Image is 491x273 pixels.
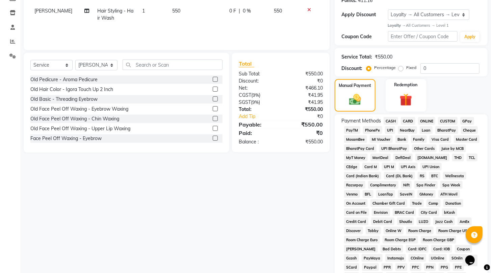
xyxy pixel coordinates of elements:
[344,227,363,234] span: Discover
[455,245,472,253] span: Coupon
[399,163,418,170] span: UPI Axis
[409,254,426,262] span: COnline
[439,263,450,271] span: PPG
[344,144,377,152] span: BharatPay Card
[289,113,328,120] div: ₹0
[234,77,281,85] div: Discount:
[382,163,396,170] span: UPI M
[393,154,413,161] span: DefiDeal
[418,117,436,125] span: ONLINE
[406,245,429,253] span: Card: IDFC
[281,92,328,99] div: ₹41.95
[341,117,381,124] span: Payment Methods
[239,99,251,105] span: SGST
[370,199,407,207] span: Chamber Gift Card
[415,154,449,161] span: [DOMAIN_NAME]
[344,208,369,216] span: Card on File
[388,23,481,28] div: All Customers → Level 1
[341,53,372,61] div: Service Total:
[230,7,236,15] span: 0 F
[430,135,451,143] span: Visa Card
[339,83,371,89] label: Manual Payment
[362,163,379,170] span: Card M
[341,65,362,72] div: Discount:
[401,181,412,189] span: Nift
[344,236,380,244] span: Room Charge Euro
[239,7,240,15] span: |
[363,190,373,198] span: BFL
[443,199,463,207] span: Donation
[234,106,281,113] div: Total:
[398,190,415,198] span: SaveIN
[375,53,392,61] div: ₹550.00
[253,92,259,98] span: 9%
[363,126,382,134] span: PhonePe
[239,92,251,98] span: CGST
[234,99,281,106] div: ( )
[454,135,480,143] span: Master Card
[424,263,436,271] span: PPN
[234,138,281,145] div: Balance :
[30,106,128,113] div: Old Face Peel Off Waxing - Eyebrow Waxing
[458,218,472,225] span: AmEx
[344,254,359,262] span: Gcash
[410,263,421,271] span: PPC
[410,199,424,207] span: Trade
[449,254,467,262] span: SOnline
[370,154,391,161] span: MariDeal
[344,245,378,253] span: [PERSON_NAME]
[438,117,458,125] span: CUSTOM
[418,172,427,180] span: RS
[388,31,458,42] input: Enter Offer / Coupon Code
[376,190,395,198] span: LoanTap
[429,254,447,262] span: UOnline
[384,117,398,125] span: CASH
[30,115,119,122] div: Old Face Peel Off Waxing - Chin Waxing
[362,263,379,271] span: Paypal
[406,227,434,234] span: Room Charge
[345,93,365,107] img: _cash.svg
[371,218,394,225] span: Debit Card
[30,96,98,103] div: Old Basic - Threading Eyebrow
[384,172,415,180] span: Card (DL Bank)
[396,92,416,108] img: _gift.svg
[341,11,388,18] div: Apply Discount
[366,227,381,234] span: Tabby
[30,76,98,83] div: Old Pedicure - Aroma Pedicure
[411,135,427,143] span: Family
[394,82,418,88] label: Redemption
[443,172,466,180] span: Wellnessta
[435,126,458,134] span: BharatPay
[362,254,383,262] span: PayMaya
[439,144,466,152] span: Juice by MCB
[234,92,281,99] div: ( )
[281,99,328,106] div: ₹41.95
[368,181,398,189] span: Complimentary
[463,246,484,266] iframe: chat widget
[388,23,406,28] strong: Loyalty →
[381,245,403,253] span: Bad Debts
[243,7,251,15] span: 0 %
[460,117,474,125] span: GPay
[281,77,328,85] div: ₹0
[344,218,368,225] span: Credit Card
[460,32,480,42] button: Apply
[344,181,365,189] span: Razorpay
[467,154,477,161] span: TCL
[344,126,360,134] span: PayTM
[421,236,457,244] span: Room Charge GBP
[433,218,455,225] span: Jazz Cash
[143,8,145,14] span: 1
[452,154,464,161] span: THD
[344,154,368,161] span: MyT Money
[344,135,367,143] span: MosamBee
[453,263,464,271] span: PPE
[372,208,390,216] span: Envision
[417,218,431,225] span: LUZO
[341,33,388,40] div: Coupon Code
[414,181,438,189] span: Spa Finder
[384,227,404,234] span: Online W
[172,8,180,14] span: 550
[252,99,259,105] span: 9%
[385,254,406,262] span: Instamojo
